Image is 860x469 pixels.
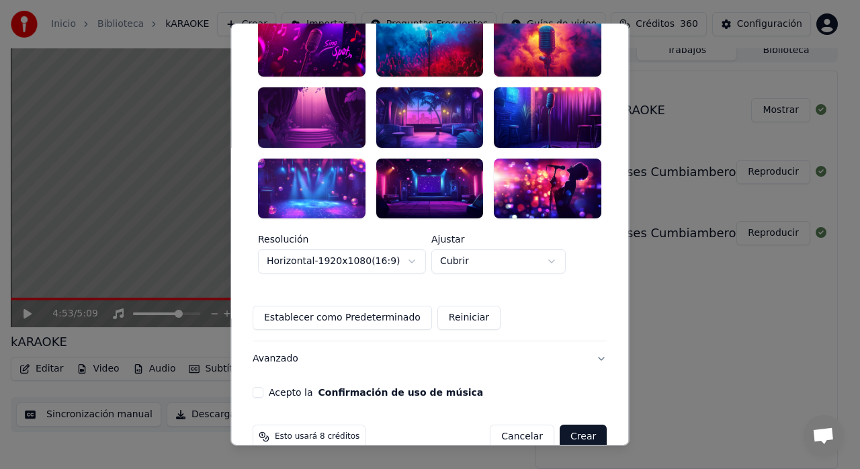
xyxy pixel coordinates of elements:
[253,341,607,376] button: Avanzado
[437,306,501,330] button: Reiniciar
[253,306,432,330] button: Establecer como Predeterminado
[560,425,607,449] button: Crear
[275,431,359,442] span: Esto usará 8 créditos
[490,425,555,449] button: Cancelar
[269,388,483,397] label: Acepto la
[318,388,484,397] button: Acepto la
[431,234,566,244] label: Ajustar
[258,234,426,244] label: Resolución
